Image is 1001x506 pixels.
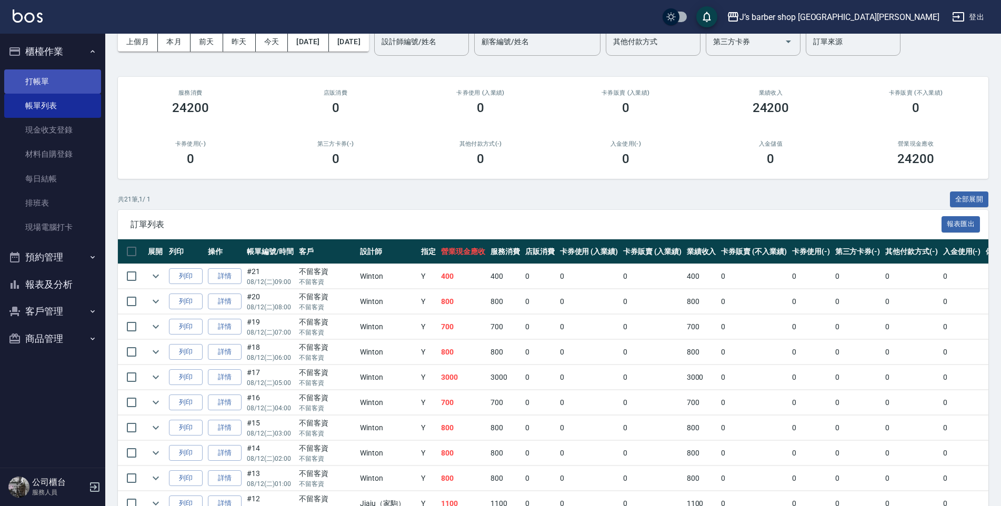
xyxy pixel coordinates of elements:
a: 排班表 [4,191,101,215]
th: 第三方卡券(-) [833,239,883,264]
button: 昨天 [223,32,256,52]
td: 0 [523,315,557,339]
p: 08/12 (二) 07:00 [247,328,294,337]
button: 上個月 [118,32,158,52]
button: expand row [148,470,164,486]
h3: 服務消費 [131,89,251,96]
button: 本月 [158,32,191,52]
td: 0 [523,365,557,390]
td: 0 [620,416,684,440]
td: #19 [244,315,296,339]
div: 不留客資 [299,443,355,454]
td: 400 [488,264,523,289]
td: 3000 [488,365,523,390]
a: 詳情 [208,369,242,386]
a: 詳情 [208,268,242,285]
td: Winton [357,289,418,314]
td: 800 [488,441,523,465]
h2: 店販消費 [276,89,396,96]
button: save [696,6,717,27]
td: 0 [833,264,883,289]
td: 0 [718,264,789,289]
th: 入金使用(-) [940,239,984,264]
td: 800 [438,416,488,440]
td: 0 [523,441,557,465]
td: 0 [940,340,984,365]
td: 0 [523,289,557,314]
button: 列印 [169,319,203,335]
h3: 0 [912,100,919,115]
button: 報表及分析 [4,271,101,298]
p: 不留客資 [299,277,355,287]
td: 400 [438,264,488,289]
h3: 24200 [172,100,209,115]
td: 0 [789,340,833,365]
td: 0 [620,365,684,390]
td: 0 [620,315,684,339]
td: 0 [833,289,883,314]
h3: 0 [477,151,484,166]
td: Winton [357,340,418,365]
h3: 24200 [897,151,934,166]
td: 0 [883,466,940,491]
button: expand row [148,369,164,385]
td: 700 [488,390,523,415]
td: 0 [620,390,684,415]
td: 0 [789,466,833,491]
h2: 入金使用(-) [566,140,686,147]
td: 0 [523,264,557,289]
td: 800 [488,466,523,491]
td: 700 [684,390,719,415]
a: 詳情 [208,445,242,461]
h2: 業績收入 [711,89,831,96]
td: 0 [620,466,684,491]
p: 08/12 (二) 04:00 [247,403,294,413]
th: 其他付款方式(-) [883,239,940,264]
td: 0 [883,441,940,465]
div: 不留客資 [299,418,355,429]
td: #21 [244,264,296,289]
td: 0 [557,365,621,390]
button: 列印 [169,294,203,310]
td: 800 [684,289,719,314]
td: 0 [718,390,789,415]
th: 設計師 [357,239,418,264]
button: 列印 [169,369,203,386]
th: 卡券使用(-) [789,239,833,264]
a: 打帳單 [4,69,101,94]
td: 0 [718,441,789,465]
td: Y [418,416,438,440]
td: 0 [833,466,883,491]
button: 列印 [169,268,203,285]
button: 前天 [191,32,223,52]
h2: 卡券販賣 (入業績) [566,89,686,96]
h2: 其他付款方式(-) [421,140,540,147]
h2: 營業現金應收 [856,140,976,147]
td: 0 [789,264,833,289]
div: 不留客資 [299,266,355,277]
th: 卡券販賣 (入業績) [620,239,684,264]
td: 0 [883,416,940,440]
a: 詳情 [208,344,242,360]
p: 服務人員 [32,488,86,497]
h3: 0 [622,100,629,115]
td: 0 [620,264,684,289]
td: 0 [523,416,557,440]
td: 0 [940,289,984,314]
p: 不留客資 [299,353,355,362]
td: Winton [357,441,418,465]
td: 3000 [438,365,488,390]
td: 800 [684,466,719,491]
td: 0 [718,365,789,390]
td: #17 [244,365,296,390]
button: [DATE] [329,32,369,52]
h3: 0 [767,151,774,166]
td: 0 [883,390,940,415]
h5: 公司櫃台 [32,477,86,488]
td: 0 [833,416,883,440]
p: 不留客資 [299,454,355,463]
p: 不留客資 [299,403,355,413]
button: 列印 [169,394,203,411]
td: 0 [833,365,883,390]
button: 列印 [169,445,203,461]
